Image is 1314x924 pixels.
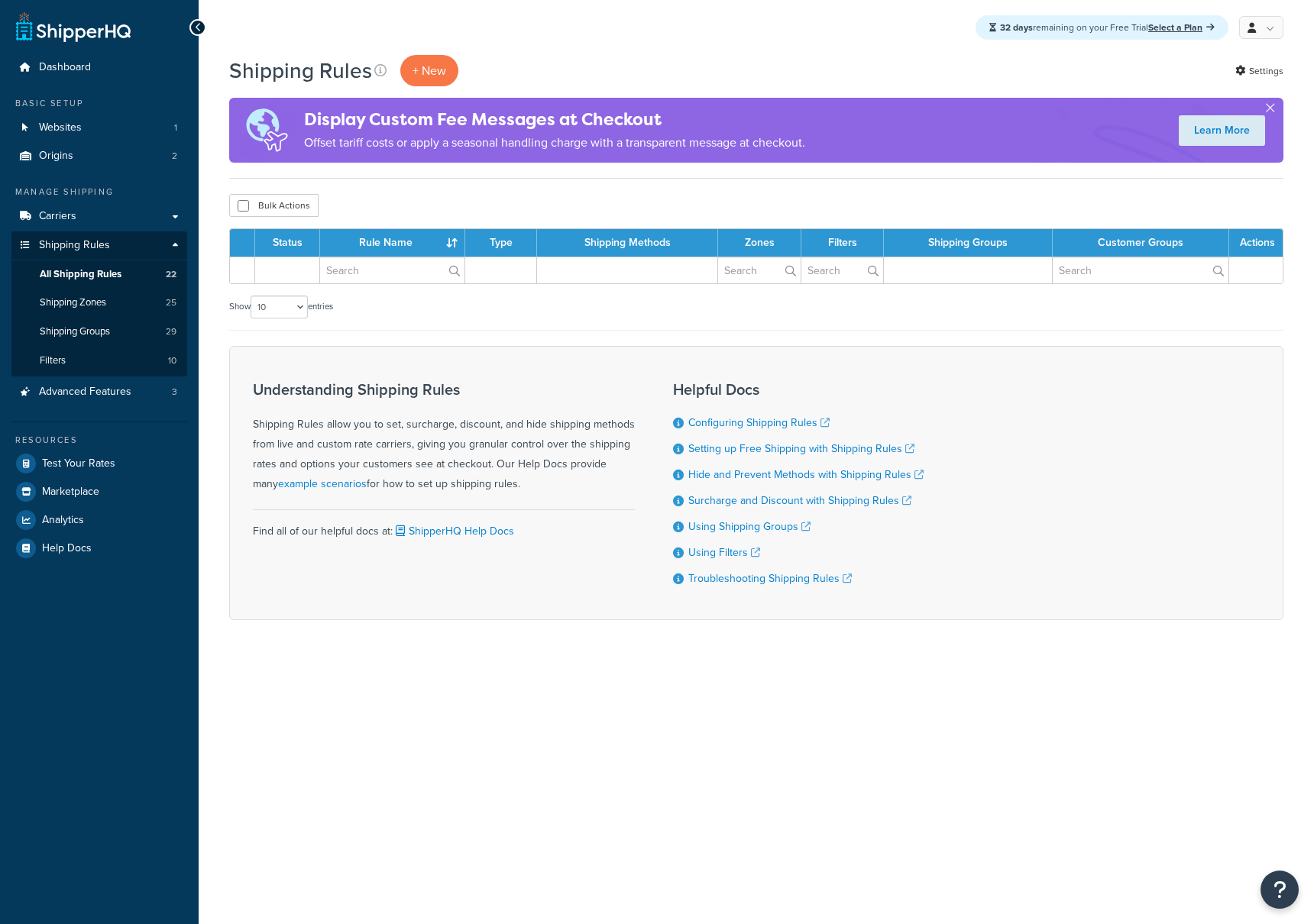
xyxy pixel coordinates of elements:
h3: Helpful Docs [673,381,924,398]
a: Marketplace [11,478,187,506]
a: Dashboard [11,53,187,82]
a: Shipping Rules [11,231,187,260]
div: Shipping Rules allow you to set, surcharge, discount, and hide shipping methods from live and cus... [253,381,635,494]
span: Shipping Zones [40,296,106,309]
a: Shipping Zones 25 [11,289,187,317]
span: 29 [166,325,176,338]
input: Search [320,257,464,283]
span: Analytics [42,514,84,527]
a: Help Docs [11,535,187,562]
li: Shipping Zones [11,289,187,317]
a: Select a Plan [1148,21,1215,34]
p: Offset tariff costs or apply a seasonal handling charge with a transparent message at checkout. [304,132,805,153]
a: Learn More [1179,115,1265,146]
label: Show entries [229,296,333,318]
li: Origins [11,142,187,170]
li: Websites [11,114,187,142]
a: Filters 10 [11,347,187,375]
input: Search [801,257,883,283]
span: 10 [168,354,176,367]
span: Websites [39,121,82,134]
span: 3 [172,386,177,399]
a: Configuring Shipping Rules [688,415,830,431]
a: example scenarios [278,476,367,492]
div: Manage Shipping [11,186,187,199]
th: Customer Groups [1053,229,1229,257]
h4: Display Custom Fee Messages at Checkout [304,107,805,132]
li: All Shipping Rules [11,260,187,289]
span: 25 [166,296,176,309]
span: Test Your Rates [42,457,115,470]
th: Type [465,229,537,257]
h1: Shipping Rules [229,56,372,86]
a: Origins 2 [11,142,187,170]
a: Analytics [11,506,187,534]
span: Filters [40,354,66,367]
span: 2 [172,150,177,163]
li: Filters [11,347,187,375]
th: Status [255,229,320,257]
button: Bulk Actions [229,194,319,217]
select: Showentries [251,296,308,318]
a: Hide and Prevent Methods with Shipping Rules [688,467,924,483]
li: Shipping Groups [11,318,187,346]
span: Origins [39,150,73,163]
a: Troubleshooting Shipping Rules [688,570,852,586]
button: Open Resource Center [1261,871,1299,909]
a: Settings [1235,60,1283,82]
th: Rule Name [320,229,465,257]
a: Using Filters [688,544,760,561]
span: Dashboard [39,61,91,74]
th: Actions [1229,229,1283,257]
input: Search [718,257,801,283]
span: Marketplace [42,486,99,499]
span: Shipping Groups [40,325,110,338]
span: Shipping Rules [39,239,110,252]
li: Advanced Features [11,378,187,406]
span: All Shipping Rules [40,268,121,281]
a: ShipperHQ Help Docs [393,523,514,539]
h3: Understanding Shipping Rules [253,381,635,398]
th: Zones [718,229,801,257]
a: Websites 1 [11,114,187,142]
strong: 32 days [1000,21,1033,34]
span: Advanced Features [39,386,131,399]
th: Filters [801,229,884,257]
img: duties-banner-06bc72dcb5fe05cb3f9472aba00be2ae8eb53ab6f0d8bb03d382ba314ac3c341.png [229,98,304,163]
a: Shipping Groups 29 [11,318,187,346]
a: All Shipping Rules 22 [11,260,187,289]
span: Carriers [39,210,76,223]
a: Using Shipping Groups [688,519,811,535]
span: 1 [174,121,177,134]
input: Search [1053,257,1228,283]
th: Shipping Methods [537,229,718,257]
a: ShipperHQ Home [16,11,131,42]
div: Basic Setup [11,97,187,110]
a: Surcharge and Discount with Shipping Rules [688,493,911,509]
a: Setting up Free Shipping with Shipping Rules [688,441,914,457]
div: Resources [11,434,187,447]
div: Find all of our helpful docs at: [253,509,635,541]
li: Shipping Rules [11,231,187,376]
a: Carriers [11,202,187,231]
p: + New [400,55,458,86]
a: Advanced Features 3 [11,378,187,406]
th: Shipping Groups [884,229,1053,257]
span: 22 [166,268,176,281]
span: Help Docs [42,542,92,555]
div: remaining on your Free Trial [976,15,1228,40]
a: Test Your Rates [11,450,187,477]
